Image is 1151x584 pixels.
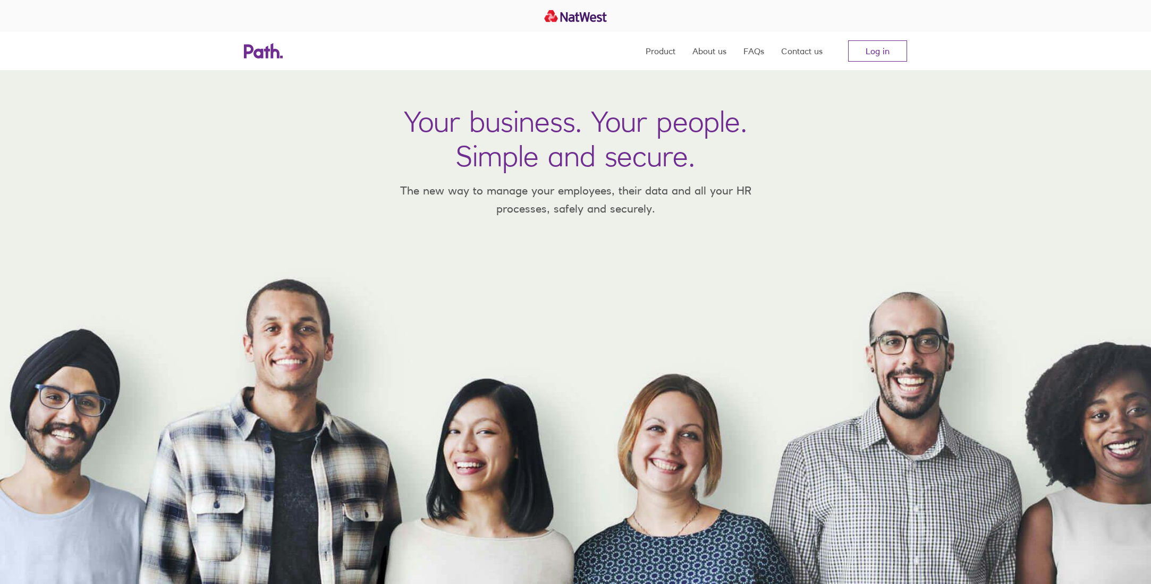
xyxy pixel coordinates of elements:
a: About us [692,32,726,70]
h1: Your business. Your people. Simple and secure. [404,104,747,173]
a: Product [646,32,675,70]
p: The new way to manage your employees, their data and all your HR processes, safely and securely. [384,182,767,217]
a: FAQs [743,32,764,70]
a: Log in [848,40,907,62]
a: Contact us [781,32,823,70]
